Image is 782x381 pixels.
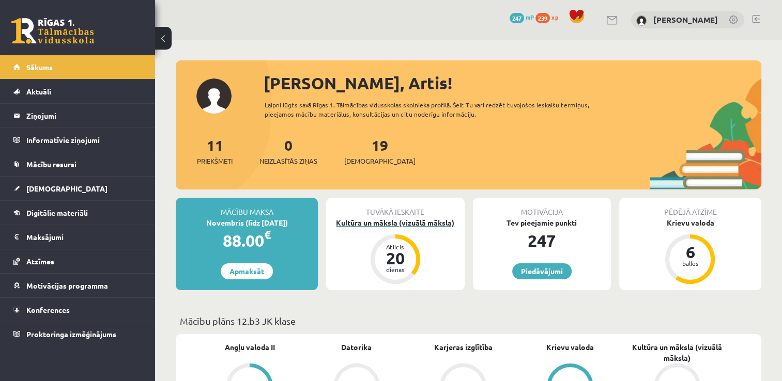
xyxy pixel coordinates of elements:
a: Digitālie materiāli [13,201,142,225]
a: Atzīmes [13,249,142,273]
span: Sākums [26,62,53,72]
div: Tev pieejamie punkti [473,217,611,228]
p: Mācību plāns 12.b3 JK klase [180,314,757,328]
a: Proktoringa izmēģinājums [13,322,142,346]
legend: Maksājumi [26,225,142,249]
div: 6 [674,244,706,260]
div: Krievu valoda [619,217,761,228]
span: Konferences [26,305,70,314]
a: Angļu valoda II [225,342,275,353]
a: Ziņojumi [13,104,142,128]
a: 11Priekšmeti [197,136,233,166]
legend: Informatīvie ziņojumi [26,128,142,152]
a: Kultūra un māksla (vizuālā māksla) [623,342,730,363]
a: Krievu valoda [546,342,594,353]
span: xp [551,13,558,21]
a: 0Neizlasītās ziņas [259,136,317,166]
span: [DEMOGRAPHIC_DATA] [26,184,108,193]
a: Piedāvājumi [512,263,572,279]
div: Mācību maksa [176,198,318,217]
div: Laipni lūgts savā Rīgas 1. Tālmācības vidusskolas skolnieka profilā. Šeit Tu vari redzēt tuvojošo... [265,100,616,119]
a: Rīgas 1. Tālmācības vidusskola [11,18,94,44]
div: Novembris (līdz [DATE]) [176,217,318,228]
img: Artis Semjonovs [636,15,647,26]
a: Karjeras izglītība [434,342,493,353]
span: [DEMOGRAPHIC_DATA] [344,156,416,166]
div: Atlicis [380,244,411,250]
span: 247 [510,13,524,23]
a: [DEMOGRAPHIC_DATA] [13,177,142,200]
div: Tuvākā ieskaite [326,198,464,217]
span: mP [526,13,534,21]
div: Kultūra un māksla (vizuālā māksla) [326,217,464,228]
div: dienas [380,266,411,273]
div: Pēdējā atzīme [619,198,761,217]
div: 20 [380,250,411,266]
a: 247 mP [510,13,534,21]
span: Digitālie materiāli [26,208,88,217]
div: [PERSON_NAME], Artis! [264,71,761,96]
a: Motivācijas programma [13,274,142,297]
a: Konferences [13,298,142,322]
a: Kultūra un māksla (vizuālā māksla) Atlicis 20 dienas [326,217,464,285]
a: 19[DEMOGRAPHIC_DATA] [344,136,416,166]
span: Mācību resursi [26,160,76,169]
a: Datorika [341,342,372,353]
span: Priekšmeti [197,156,233,166]
span: Aktuāli [26,87,51,96]
a: 239 xp [535,13,563,21]
a: Maksājumi [13,225,142,249]
a: [PERSON_NAME] [653,14,718,25]
div: Motivācija [473,198,611,217]
a: Mācību resursi [13,152,142,176]
a: Krievu valoda 6 balles [619,217,761,285]
span: Motivācijas programma [26,281,108,290]
span: Proktoringa izmēģinājums [26,329,116,339]
legend: Ziņojumi [26,104,142,128]
span: € [264,227,271,242]
a: Aktuāli [13,80,142,103]
a: Apmaksāt [221,263,273,279]
div: balles [674,260,706,266]
span: Neizlasītās ziņas [259,156,317,166]
div: 247 [473,228,611,253]
a: Sākums [13,55,142,79]
span: 239 [535,13,550,23]
a: Informatīvie ziņojumi [13,128,142,152]
span: Atzīmes [26,257,54,266]
div: 88.00 [176,228,318,253]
